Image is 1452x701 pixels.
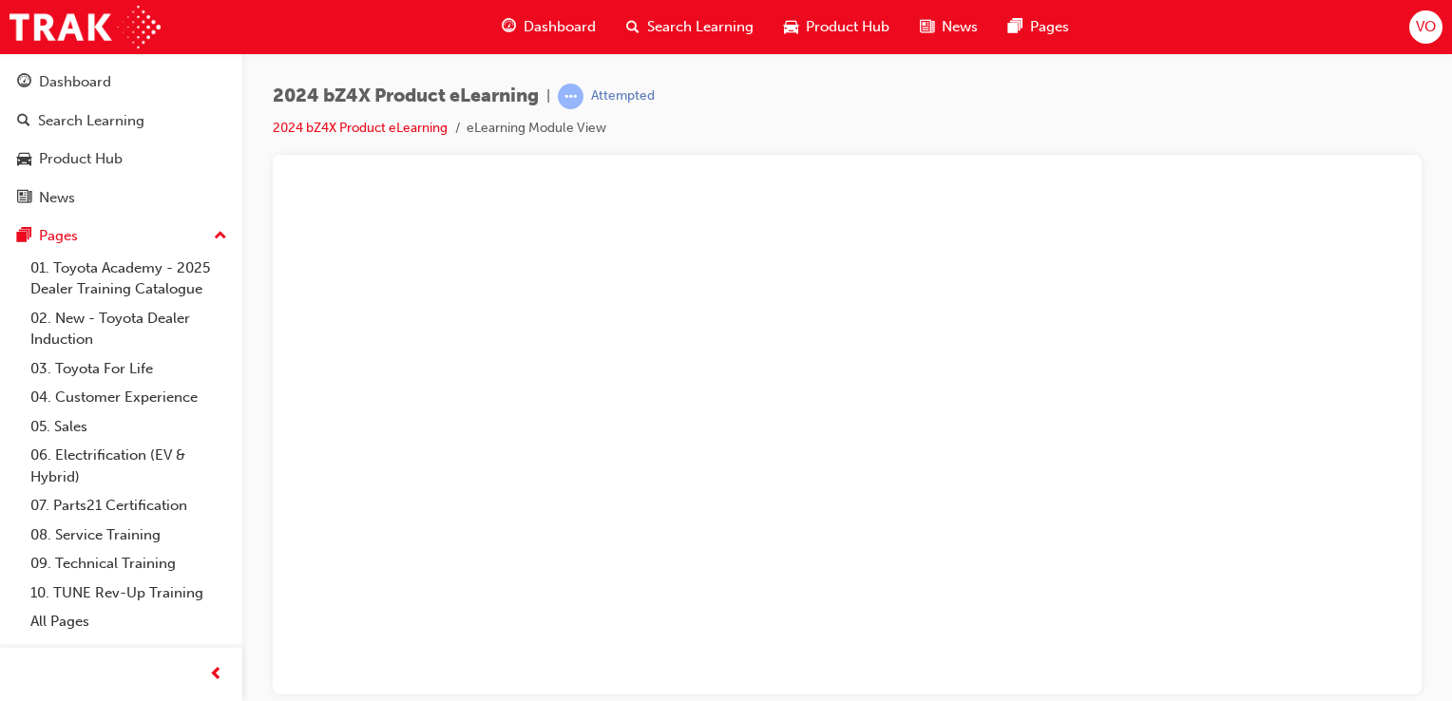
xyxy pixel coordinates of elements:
a: All Pages [23,607,235,636]
span: guage-icon [17,74,31,91]
button: Pages [8,218,235,254]
span: pages-icon [1008,15,1022,39]
span: VO [1416,16,1436,38]
span: Dashboard [524,16,596,38]
div: News [39,187,75,209]
img: Trak [10,6,161,48]
a: 03. Toyota For Life [23,354,235,384]
a: 10. TUNE Rev-Up Training [23,578,235,608]
a: guage-iconDashboard [487,8,611,47]
a: Search Learning [8,104,235,139]
span: Product Hub [806,16,889,38]
span: news-icon [920,15,934,39]
a: Product Hub [8,142,235,177]
span: search-icon [626,15,640,39]
button: DashboardSearch LearningProduct HubNews [8,61,235,218]
span: news-icon [17,190,31,207]
span: | [546,85,550,107]
a: search-iconSearch Learning [611,8,769,47]
span: learningRecordVerb_ATTEMPT-icon [558,84,583,109]
a: 05. Sales [23,412,235,442]
a: 08. Service Training [23,521,235,550]
span: Search Learning [647,16,754,38]
span: search-icon [17,113,30,130]
span: prev-icon [209,663,223,687]
span: car-icon [17,151,31,168]
div: Pages [39,225,78,247]
div: Product Hub [39,148,123,170]
button: VO [1409,10,1442,44]
a: Dashboard [8,65,235,100]
div: Search Learning [38,110,144,132]
a: 04. Customer Experience [23,383,235,412]
div: Attempted [591,87,655,105]
a: car-iconProduct Hub [769,8,905,47]
a: News [8,180,235,216]
li: eLearning Module View [467,118,606,140]
a: 2024 bZ4X Product eLearning [273,120,448,136]
span: up-icon [214,224,227,249]
a: 01. Toyota Academy - 2025 Dealer Training Catalogue [23,254,235,304]
a: 06. Electrification (EV & Hybrid) [23,441,235,491]
span: News [942,16,978,38]
a: 09. Technical Training [23,549,235,578]
span: pages-icon [17,228,31,245]
div: Dashboard [39,71,111,93]
a: news-iconNews [905,8,993,47]
a: pages-iconPages [993,8,1084,47]
span: guage-icon [502,15,516,39]
span: car-icon [784,15,798,39]
a: 07. Parts21 Certification [23,491,235,521]
a: 02. New - Toyota Dealer Induction [23,304,235,354]
span: 2024 bZ4X Product eLearning [273,85,539,107]
span: Pages [1030,16,1069,38]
